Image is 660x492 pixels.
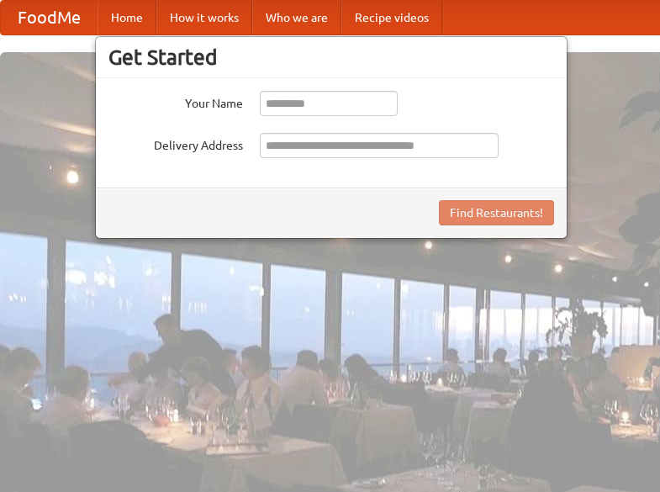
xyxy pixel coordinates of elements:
[98,1,156,34] a: Home
[439,200,554,225] button: Find Restaurants!
[108,45,554,70] h3: Get Started
[156,1,252,34] a: How it works
[341,1,442,34] a: Recipe videos
[108,133,243,154] label: Delivery Address
[1,1,98,34] a: FoodMe
[108,91,243,112] label: Your Name
[252,1,341,34] a: Who we are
